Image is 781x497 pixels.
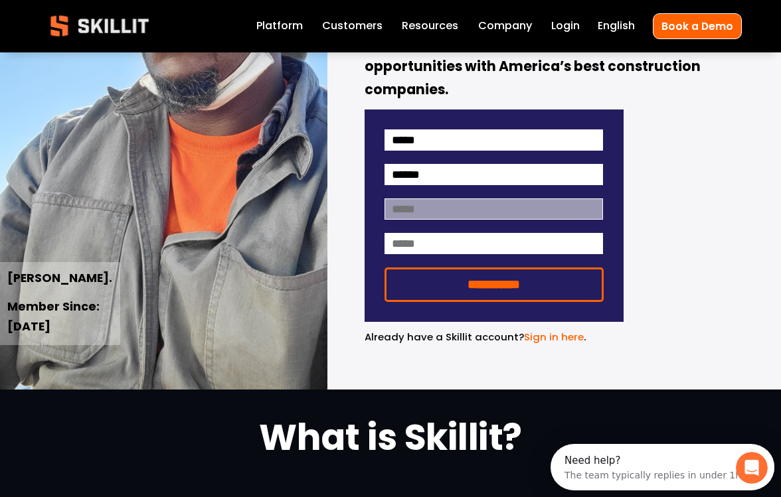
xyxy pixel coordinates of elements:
div: language picker [598,17,635,36]
strong: [PERSON_NAME]. [7,269,112,289]
iframe: Intercom live chat [736,452,768,484]
p: . [365,329,624,345]
strong: Member Since: [DATE] [7,297,102,338]
a: Platform [256,17,303,36]
a: folder dropdown [402,17,458,36]
span: English [598,18,635,34]
iframe: Intercom live chat discovery launcher [551,444,774,490]
span: Resources [402,18,458,34]
div: Need help? [14,11,191,22]
strong: Join America’s fastest-growing database of craft workers who trust Skillit to find full-time oppo... [365,10,721,102]
a: Company [478,17,532,36]
strong: What is Skillit? [259,410,521,472]
a: Customers [322,17,383,36]
a: Sign in here [524,330,584,344]
img: Skillit [39,6,160,46]
a: Book a Demo [653,13,742,39]
div: Open Intercom Messenger [5,5,230,42]
a: Login [551,17,580,36]
div: The team typically replies in under 1h [14,22,191,36]
span: Already have a Skillit account? [365,330,524,344]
